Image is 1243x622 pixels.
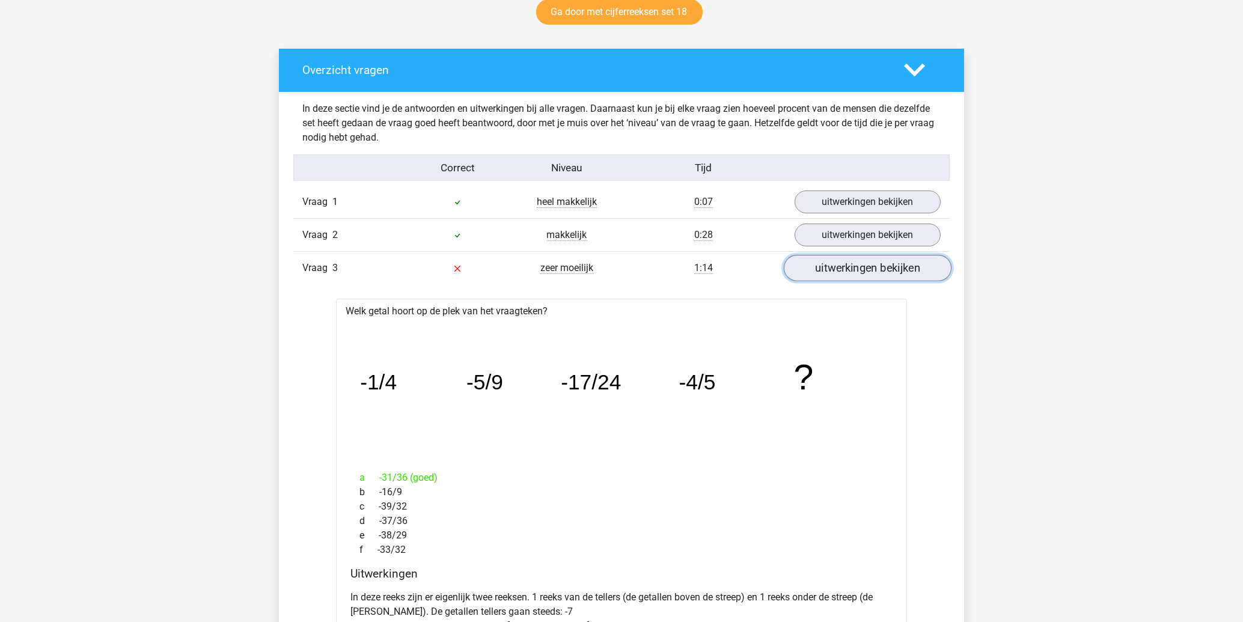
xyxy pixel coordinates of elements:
h4: Uitwerkingen [350,567,893,581]
a: uitwerkingen bekijken [784,255,951,281]
span: 3 [332,262,338,273]
tspan: -4/5 [680,371,716,395]
tspan: -1/4 [360,371,397,395]
h4: Overzicht vragen [302,63,886,77]
span: a [359,471,379,485]
span: Vraag [302,261,332,275]
div: -33/32 [350,543,893,557]
div: Niveau [512,160,621,175]
tspan: -17/24 [561,371,621,395]
tspan: ? [795,358,814,398]
span: 2 [332,229,338,240]
div: Correct [403,160,513,175]
div: -31/36 (goed) [350,471,893,485]
span: zeer moeilijk [540,262,593,274]
div: Tijd [621,160,786,175]
span: f [359,543,377,557]
a: uitwerkingen bekijken [795,191,941,213]
div: -39/32 [350,499,893,514]
a: uitwerkingen bekijken [795,224,941,246]
span: Vraag [302,195,332,209]
div: -38/29 [350,528,893,543]
span: makkelijk [547,229,587,241]
span: 0:28 [694,229,713,241]
span: heel makkelijk [537,196,597,208]
tspan: -5/9 [466,371,503,395]
span: b [359,485,379,499]
div: -37/36 [350,514,893,528]
span: 0:07 [694,196,713,208]
span: d [359,514,379,528]
span: e [359,528,379,543]
span: 1 [332,196,338,207]
span: Vraag [302,228,332,242]
span: 1:14 [694,262,713,274]
div: In deze sectie vind je de antwoorden en uitwerkingen bij alle vragen. Daarnaast kun je bij elke v... [293,102,950,145]
div: -16/9 [350,485,893,499]
span: c [359,499,379,514]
